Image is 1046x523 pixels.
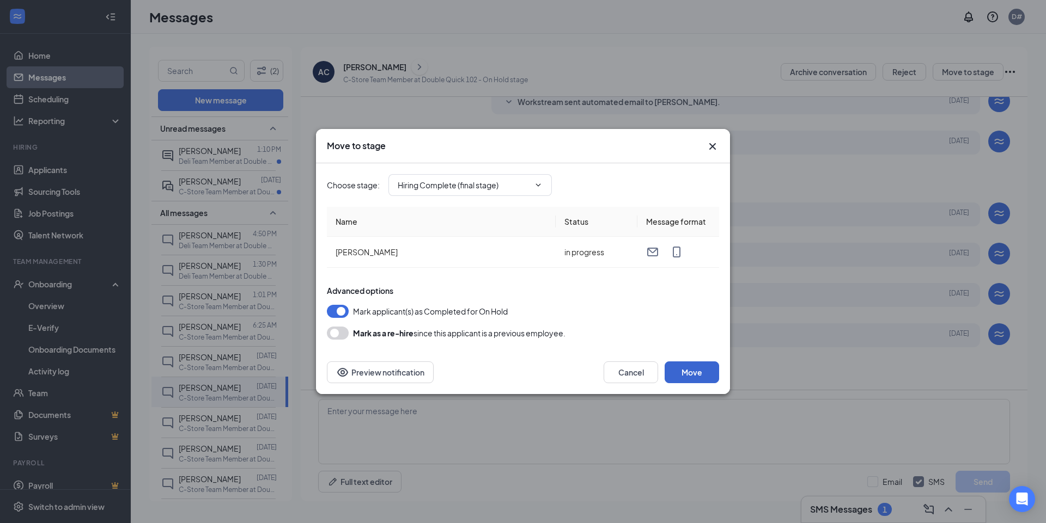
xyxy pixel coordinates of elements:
[534,181,543,189] svg: ChevronDown
[327,207,556,237] th: Name
[665,361,719,383] button: Move
[670,245,683,259] svg: MobileSms
[336,247,398,257] span: [PERSON_NAME]
[646,245,659,259] svg: Email
[353,327,565,340] div: since this applicant is a previous employee.
[556,207,637,237] th: Status
[353,328,413,338] b: Mark as a re-hire
[637,207,719,237] th: Message format
[327,285,719,296] div: Advanced options
[556,237,637,268] td: in progress
[327,361,434,383] button: Preview notificationEye
[327,179,380,191] span: Choose stage :
[1009,486,1035,512] div: Open Intercom Messenger
[336,366,349,379] svg: Eye
[604,361,658,383] button: Cancel
[706,140,719,153] svg: Cross
[706,140,719,153] button: Close
[327,140,386,152] h3: Move to stage
[353,305,508,318] span: Mark applicant(s) as Completed for On Hold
